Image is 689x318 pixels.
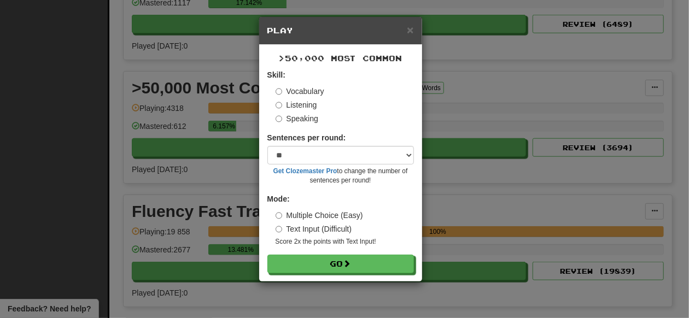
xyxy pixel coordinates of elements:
[267,132,346,143] label: Sentences per round:
[267,195,290,203] strong: Mode:
[267,25,414,36] h5: Play
[276,115,283,122] input: Speaking
[407,24,413,36] button: Close
[273,167,337,175] a: Get Clozemaster Pro
[267,255,414,273] button: Go
[276,226,283,233] input: Text Input (Difficult)
[276,210,363,221] label: Multiple Choice (Easy)
[276,88,283,95] input: Vocabulary
[276,223,352,234] label: Text Input (Difficult)
[276,237,414,246] small: Score 2x the points with Text Input !
[276,99,317,110] label: Listening
[407,23,413,36] span: ×
[276,212,283,219] input: Multiple Choice (Easy)
[267,70,285,79] strong: Skill:
[276,113,318,124] label: Speaking
[276,102,283,109] input: Listening
[276,86,324,97] label: Vocabulary
[267,167,414,185] small: to change the number of sentences per round!
[279,54,402,63] span: >50,000 Most Common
